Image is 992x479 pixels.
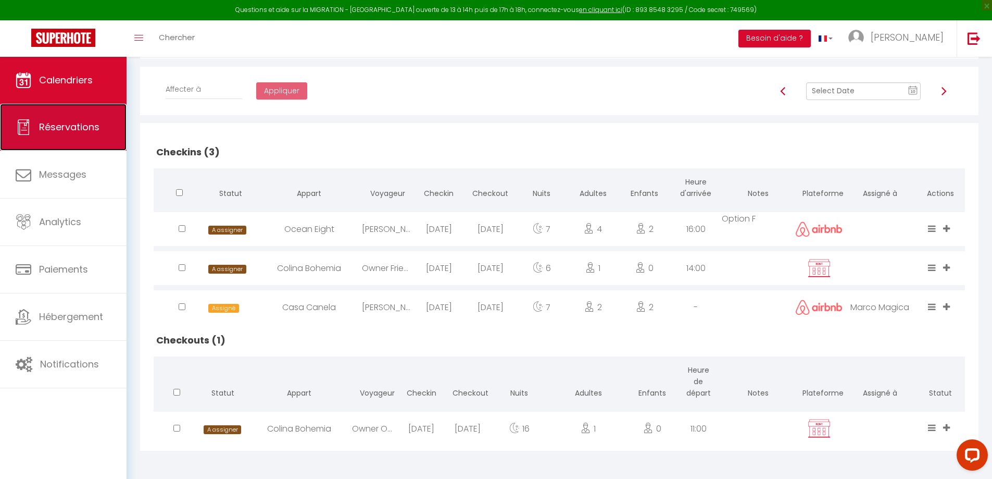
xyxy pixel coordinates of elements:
img: airbnb2.png [796,300,843,315]
div: [DATE] [398,412,445,446]
img: rent.png [806,419,832,438]
button: Besoin d'aide ? [738,30,811,47]
div: 1 [548,412,629,446]
th: Enfants [629,357,675,409]
div: 16:00 [670,212,722,246]
img: ... [848,30,864,45]
div: [DATE] [445,412,491,446]
div: [DATE] [413,290,465,324]
th: Statut [916,357,965,409]
div: Owner Friends [362,251,413,285]
button: Appliquer [256,82,307,100]
th: Checkout [464,168,516,210]
span: Hébergement [39,310,103,323]
span: A assigner [204,425,241,434]
div: [PERSON_NAME] [362,212,413,246]
th: Heure de départ [675,357,722,409]
span: A assigner [208,265,246,274]
div: Marco Magica [843,290,916,324]
div: 2 [619,212,670,246]
img: airbnb2.png [796,222,843,237]
th: Checkout [445,357,491,409]
span: Statut [219,188,242,199]
th: Nuits [516,168,568,210]
span: Appart [287,388,311,398]
span: Chercher [159,32,195,43]
text: 10 [911,89,916,94]
img: arrow-right3.svg [939,87,948,95]
span: Calendriers [39,73,93,87]
a: ... [PERSON_NAME] [840,20,957,57]
a: Chercher [151,20,203,57]
th: Checkin [398,357,445,409]
img: arrow-left3.svg [779,87,787,95]
div: 14:00 [670,251,722,285]
div: Colina Bohemia [256,251,362,285]
div: [DATE] [413,212,465,246]
th: Adultes [568,168,619,210]
iframe: LiveChat chat widget [948,435,992,479]
th: Adultes [548,357,629,409]
div: 0 [619,251,670,285]
span: Paiements [39,263,88,276]
div: [PERSON_NAME] [362,290,413,324]
td: Option F [722,210,795,249]
img: Super Booking [31,29,95,47]
div: 16 [491,412,548,446]
div: Casa Canela [256,290,362,324]
span: Assigné [208,304,238,313]
div: Ocean Eight [256,212,362,246]
div: 4 [568,212,619,246]
div: 1 [568,251,619,285]
span: Statut [211,388,234,398]
span: Messages [39,168,86,181]
th: Notes [722,357,795,409]
th: Assigné à [843,168,916,210]
div: [DATE] [464,251,516,285]
div: 6 [516,251,568,285]
th: Notes [722,168,795,210]
div: Owner Owner [352,412,398,446]
img: rent.png [806,259,832,278]
div: 2 [619,290,670,324]
span: [PERSON_NAME] [871,31,944,44]
span: Analytics [39,215,81,228]
th: Plateforme [795,168,843,210]
th: Voyageur [362,168,413,210]
th: Actions [916,168,965,210]
input: Select Date [806,82,921,100]
div: 7 [516,290,568,324]
th: Heure d'arrivée [670,168,722,210]
th: Assigné à [843,357,916,409]
img: logout [968,32,981,45]
div: Colina Bohemia [246,412,352,446]
div: - [670,290,722,324]
span: Appart [297,188,321,199]
th: Voyageur [352,357,398,409]
h2: Checkins (3) [154,136,965,168]
div: 7 [516,212,568,246]
span: Réservations [39,120,99,133]
div: [DATE] [464,290,516,324]
span: A assigner [208,226,246,235]
a: en cliquant ici [579,5,622,14]
div: 0 [629,412,675,446]
th: Nuits [491,357,548,409]
div: [DATE] [464,212,516,246]
h2: Checkouts (1) [154,324,965,357]
span: Notifications [40,358,99,371]
th: Checkin [413,168,465,210]
div: 2 [568,290,619,324]
th: Enfants [619,168,670,210]
div: 11:00 [675,412,722,446]
div: [DATE] [413,251,465,285]
th: Plateforme [795,357,843,409]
